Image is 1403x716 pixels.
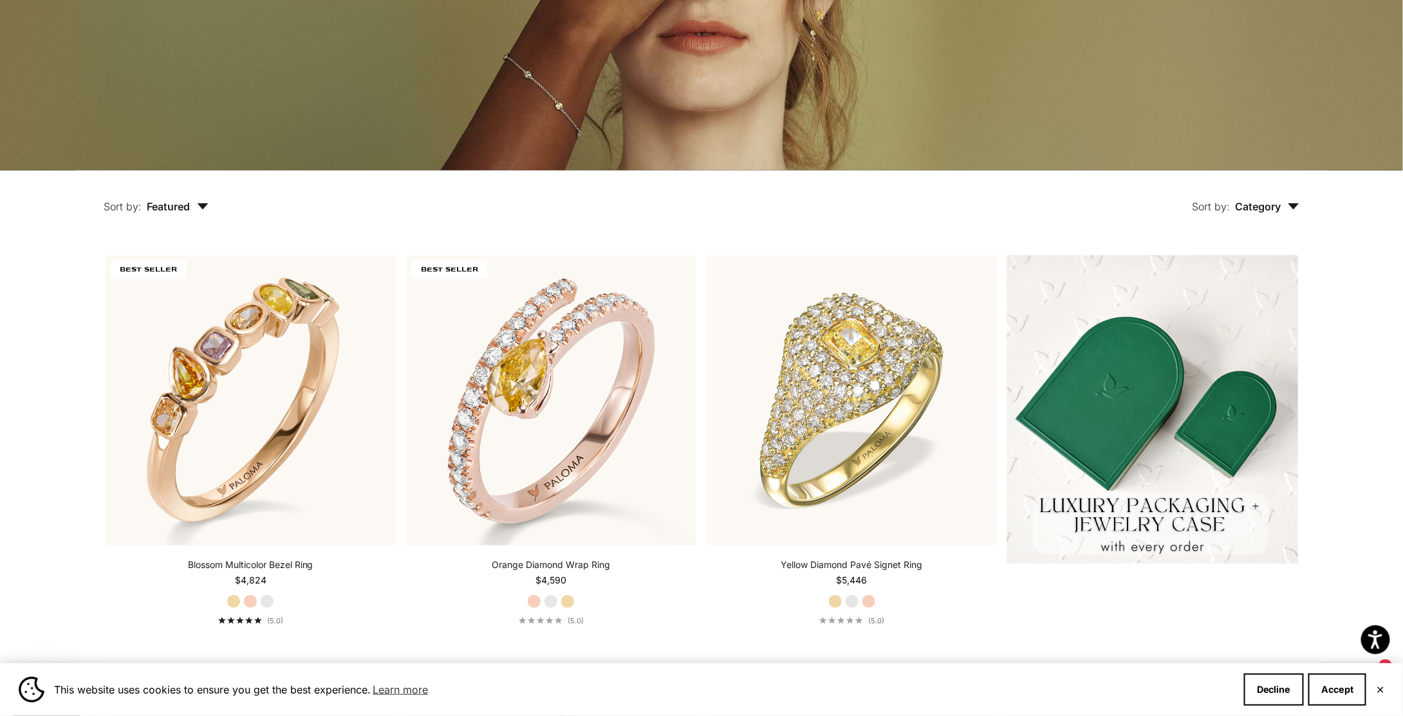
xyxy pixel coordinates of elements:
[411,261,487,279] span: BEST SELLER
[19,677,44,702] img: Cookie banner
[104,200,142,213] span: Sort by:
[868,616,884,625] span: (5.0)
[54,680,1234,699] span: This website uses cookies to ensure you get the best experience.
[1308,674,1366,706] button: Accept
[837,574,868,587] sale-price: $5,446
[235,574,266,587] sale-price: $4,824
[147,200,209,213] span: Featured
[1007,255,1297,564] img: 1_efe35f54-c1b6-4cae-852f-b2bb124dc37f.png
[218,616,283,625] a: 5.0 out of 5.0 stars(5.0)
[218,617,262,624] div: 5.0 out of 5.0 stars
[519,617,562,624] div: 5.0 out of 5.0 stars
[535,574,566,587] sale-price: $4,590
[707,255,997,546] a: #YellowGold #WhiteGold #RoseGold
[492,558,610,571] a: Orange Diamond Wrap Ring
[371,680,430,699] a: Learn more
[781,558,923,571] a: Yellow Diamond Pavé Signet Ring
[568,616,584,625] span: (5.0)
[1244,674,1304,706] button: Decline
[819,616,884,625] a: 5.0 out of 5.0 stars(5.0)
[1236,200,1299,213] span: Category
[1193,200,1231,213] span: Sort by:
[1163,170,1329,225] button: Sort by: Category
[519,616,584,625] a: 5.0 out of 5.0 stars(5.0)
[1376,686,1384,693] button: Close
[75,170,238,225] button: Sort by: Featured
[188,558,313,571] a: Blossom Multicolor Bezel Ring
[106,255,396,546] img: #RoseGold
[707,255,997,546] img: #YellowGold
[819,617,863,624] div: 5.0 out of 5.0 stars
[406,255,696,546] img: #RoseGold
[267,616,283,625] span: (5.0)
[111,261,187,279] span: BEST SELLER
[406,255,696,546] a: #YellowGold #WhiteGold #RoseGold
